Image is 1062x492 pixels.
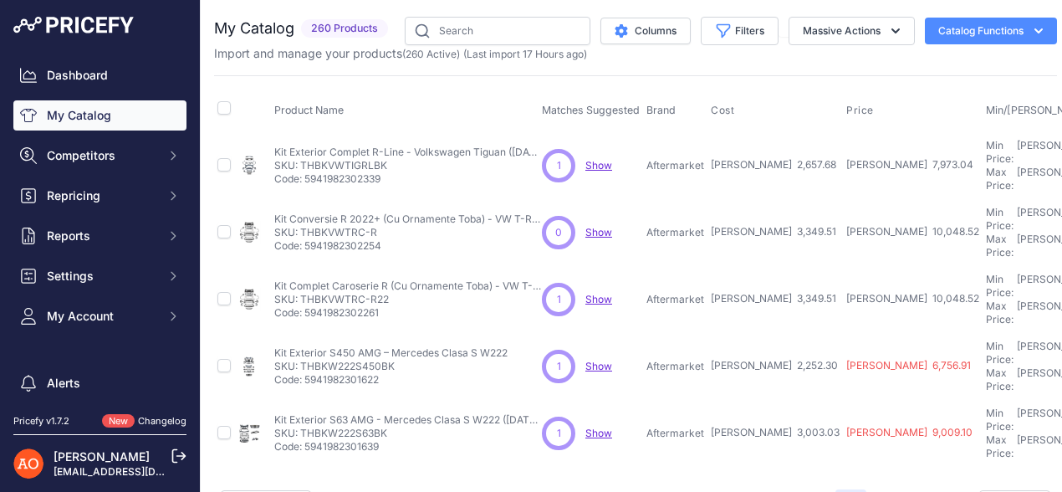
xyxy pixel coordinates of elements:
[585,293,612,305] a: Show
[711,426,840,438] span: [PERSON_NAME] 3,003.03
[646,427,704,440] p: Aftermarket
[138,415,186,427] a: Changelog
[214,17,294,40] h2: My Catalog
[986,166,1013,192] div: Max Price:
[986,139,1013,166] div: Min Price:
[274,413,542,427] p: Kit Exterior S63 AMG - Mercedes Clasa S W222 ([DATE]-[DATE])
[646,360,704,373] p: Aftermarket
[274,104,344,116] span: Product Name
[274,146,542,159] p: Kit Exterior Complet R-Line - Volkswagen Tiguan ([DATE]-[DATE])
[557,359,561,374] span: 1
[47,187,156,204] span: Repricing
[711,104,738,117] button: Cost
[542,104,640,116] span: Matches Suggested
[555,225,562,240] span: 0
[274,360,508,373] p: SKU: THBKW222S450BK
[846,359,971,372] span: [PERSON_NAME] 6,756.91
[986,366,1013,393] div: Max Price:
[846,104,877,117] button: Price
[13,60,186,90] a: Dashboard
[13,100,186,131] a: My Catalog
[406,48,457,60] a: 260 Active
[646,226,704,239] p: Aftermarket
[47,308,156,325] span: My Account
[13,261,186,291] button: Settings
[986,206,1013,233] div: Min Price:
[54,465,228,478] a: [EMAIL_ADDRESS][DOMAIN_NAME]
[585,360,612,372] a: Show
[13,141,186,171] button: Competitors
[846,104,874,117] span: Price
[986,233,1013,259] div: Max Price:
[54,449,150,464] a: [PERSON_NAME]
[274,427,542,440] p: SKU: THBKW222S63BK
[47,268,156,284] span: Settings
[402,48,460,60] span: ( )
[701,17,779,45] button: Filters
[986,407,1013,433] div: Min Price:
[585,226,612,238] a: Show
[789,17,915,45] button: Massive Actions
[405,17,590,45] input: Search
[274,239,542,253] p: Code: 5941982302254
[711,292,836,305] span: [PERSON_NAME] 3,349.51
[846,426,973,438] span: [PERSON_NAME] 9,009.10
[600,18,691,44] button: Columns
[13,301,186,331] button: My Account
[711,225,836,238] span: [PERSON_NAME] 3,349.51
[646,159,704,172] p: Aftermarket
[846,225,979,238] span: [PERSON_NAME] 10,048.52
[214,45,587,62] p: Import and manage your products
[274,293,542,306] p: SKU: THBKVWTRC-R22
[986,300,1013,326] div: Max Price:
[585,427,612,439] a: Show
[274,226,542,239] p: SKU: THBKVWTRC-R
[102,414,135,428] span: New
[274,172,542,186] p: Code: 5941982302339
[274,306,542,320] p: Code: 5941982302261
[13,60,186,462] nav: Sidebar
[646,293,704,306] p: Aftermarket
[557,158,561,173] span: 1
[846,158,973,171] span: [PERSON_NAME] 7,973.04
[13,181,186,211] button: Repricing
[274,440,542,454] p: Code: 5941982301639
[13,17,134,33] img: Pricefy Logo
[986,433,1013,460] div: Max Price:
[47,228,156,244] span: Reports
[711,158,836,171] span: [PERSON_NAME] 2,657.68
[301,19,388,38] span: 260 Products
[47,147,156,164] span: Competitors
[274,213,542,226] p: Kit Conversie R 2022+ (Cu Ornamente Toba) - VW T-Roc ([DATE]-[DATE])
[13,221,186,251] button: Reports
[274,159,542,172] p: SKU: THBKVWTIGRLBK
[711,359,838,372] span: [PERSON_NAME] 2,252.30
[13,414,69,428] div: Pricefy v1.7.2
[986,273,1013,300] div: Min Price:
[274,346,508,360] p: Kit Exterior S450 AMG – Mercedes Clasa S W222
[646,104,676,116] span: Brand
[274,279,542,293] p: Kit Complet Caroserie R (Cu Ornamente Toba) - VW T-Roc (2022+)
[557,292,561,307] span: 1
[986,340,1013,366] div: Min Price:
[13,368,186,398] a: Alerts
[846,292,979,305] span: [PERSON_NAME] 10,048.52
[274,373,508,387] p: Code: 5941982301622
[585,159,612,172] a: Show
[925,18,1057,44] button: Catalog Functions
[463,48,587,60] span: (Last import 17 Hours ago)
[557,426,561,441] span: 1
[711,104,734,117] span: Cost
